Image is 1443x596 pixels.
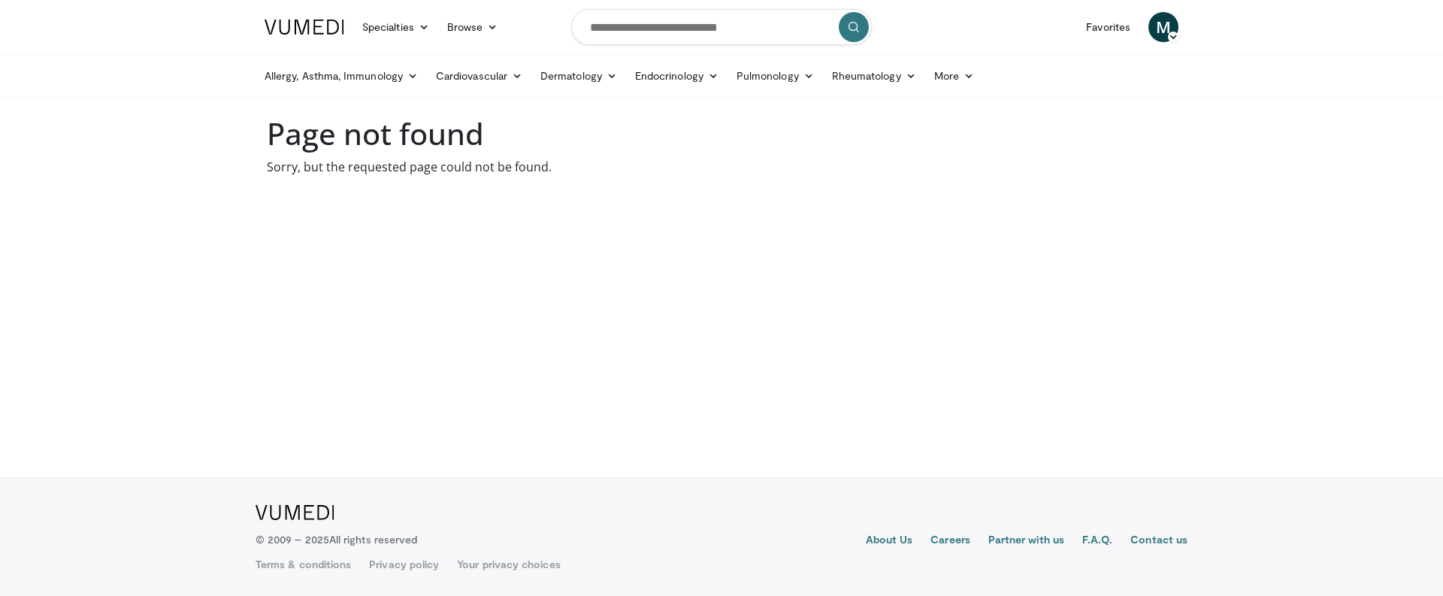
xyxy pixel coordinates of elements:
a: Rheumatology [823,61,925,91]
a: Browse [438,12,507,42]
p: Sorry, but the requested page could not be found. [267,158,1176,176]
span: All rights reserved [329,533,417,546]
a: More [925,61,983,91]
a: Specialties [353,12,438,42]
a: Dermatology [531,61,626,91]
a: Your privacy choices [457,557,560,572]
a: Favorites [1077,12,1139,42]
a: Pulmonology [728,61,823,91]
a: Contact us [1130,532,1187,550]
a: M [1148,12,1178,42]
a: Privacy policy [369,557,439,572]
img: VuMedi Logo [265,20,344,35]
a: F.A.Q. [1082,532,1112,550]
a: About Us [866,532,913,550]
a: Endocrinology [626,61,728,91]
a: Careers [930,532,970,550]
a: Allergy, Asthma, Immunology [256,61,427,91]
a: Cardiovascular [427,61,531,91]
a: Partner with us [988,532,1064,550]
h1: Page not found [267,116,1176,152]
p: © 2009 – 2025 [256,532,417,547]
input: Search topics, interventions [571,9,872,45]
img: VuMedi Logo [256,505,334,520]
a: Terms & conditions [256,557,351,572]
